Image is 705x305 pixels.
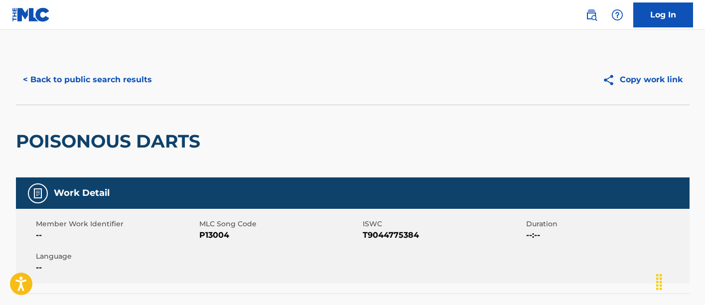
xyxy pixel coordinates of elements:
[36,251,197,262] span: Language
[54,187,110,199] h5: Work Detail
[16,67,159,92] button: < Back to public search results
[611,9,623,21] img: help
[363,219,524,229] span: ISWC
[32,187,44,199] img: Work Detail
[363,229,524,241] span: T9044775384
[651,267,667,297] div: Drag
[36,262,197,274] span: --
[602,74,620,86] img: Copy work link
[36,229,197,241] span: --
[595,67,690,92] button: Copy work link
[526,219,687,229] span: Duration
[199,219,360,229] span: MLC Song Code
[633,2,693,27] a: Log In
[526,229,687,241] span: --:--
[199,229,360,241] span: P13004
[585,9,597,21] img: search
[36,219,197,229] span: Member Work Identifier
[16,130,205,152] h2: POISONOUS DARTS
[655,257,705,305] iframe: Chat Widget
[581,5,601,25] a: Public Search
[607,5,627,25] div: Help
[12,7,50,22] img: MLC Logo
